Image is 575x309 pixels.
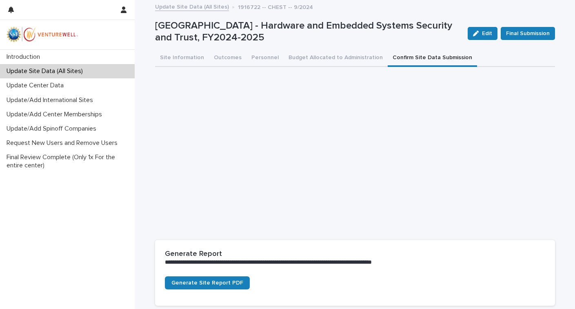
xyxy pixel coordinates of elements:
[3,153,135,169] p: Final Review Complete (Only 1x For the entire center)
[501,27,555,40] button: Final Submission
[7,27,78,43] img: mWhVGmOKROS2pZaMU8FQ
[246,50,284,67] button: Personnel
[238,2,313,11] p: 1916722 -- CHEST -- 9/2024
[3,53,47,61] p: Introduction
[3,111,109,118] p: Update/Add Center Memberships
[3,125,103,133] p: Update/Add Spinoff Companies
[165,250,222,259] h2: Generate Report
[3,139,124,147] p: Request New Users and Remove Users
[3,82,70,89] p: Update Center Data
[155,2,229,11] a: Update Site Data (All Sites)
[171,280,243,286] span: Generate Site Report PDF
[165,276,250,289] a: Generate Site Report PDF
[388,50,477,67] button: Confirm Site Data Submission
[3,67,89,75] p: Update Site Data (All Sites)
[3,96,100,104] p: Update/Add International Sites
[209,50,246,67] button: Outcomes
[506,29,550,38] span: Final Submission
[482,31,492,36] span: Edit
[284,50,388,67] button: Budget Allocated to Administration
[468,27,497,40] button: Edit
[155,20,461,44] p: [GEOGRAPHIC_DATA] - Hardware and Embedded Systems Security and Trust, FY2024-2025
[155,50,209,67] button: Site Information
